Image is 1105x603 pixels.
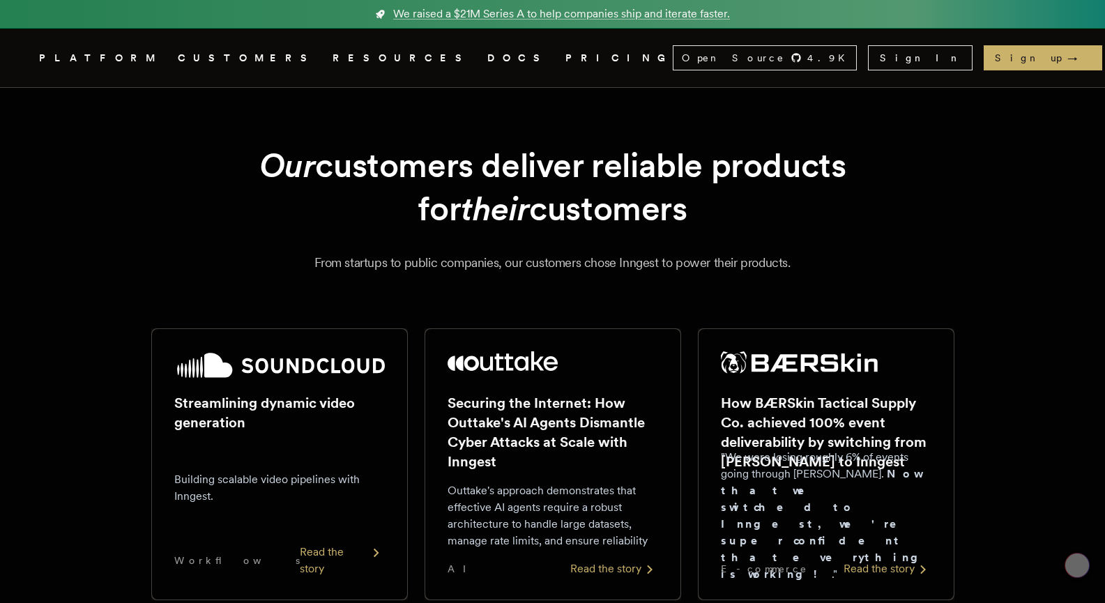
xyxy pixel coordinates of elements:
img: Outtake [448,351,558,371]
span: Workflows [174,554,300,567]
a: BÆRSkin Tactical Supply Co. logoHow BÆRSkin Tactical Supply Co. achieved 100% event deliverabilit... [698,328,954,600]
span: Open Source [682,51,785,65]
a: Sign up [984,45,1102,70]
h2: Streamlining dynamic video generation [174,393,385,432]
em: Our [259,145,316,185]
p: From startups to public companies, our customers chose Inngest to power their products. [56,253,1049,273]
h2: How BÆRSkin Tactical Supply Co. achieved 100% event deliverability by switching from [PERSON_NAME... [721,393,931,471]
h2: Securing the Internet: How Outtake's AI Agents Dismantle Cyber Attacks at Scale with Inngest [448,393,658,471]
a: CUSTOMERS [178,49,316,67]
strong: Now that we switched to Inngest, we're super confident that everything is working! [721,467,929,581]
span: We raised a $21M Series A to help companies ship and iterate faster. [393,6,730,22]
a: SoundCloud logoStreamlining dynamic video generationBuilding scalable video pipelines with Innges... [151,328,408,600]
button: RESOURCES [333,49,471,67]
button: PLATFORM [39,49,161,67]
a: DOCS [487,49,549,67]
p: Building scalable video pipelines with Inngest. [174,471,385,505]
em: their [461,188,529,229]
span: → [1067,51,1091,65]
span: AI [448,562,478,576]
a: PRICING [565,49,673,67]
img: BÆRSkin Tactical Supply Co. [721,351,878,374]
div: Read the story [570,560,658,577]
a: Outtake logoSecuring the Internet: How Outtake's AI Agents Dismantle Cyber Attacks at Scale with ... [425,328,681,600]
span: E-commerce [721,562,807,576]
p: Outtake's approach demonstrates that effective AI agents require a robust architecture to handle ... [448,482,658,549]
span: 4.9 K [807,51,853,65]
div: Read the story [300,544,385,577]
p: "We were losing roughly 6% of events going through [PERSON_NAME]. ." [721,449,931,583]
a: Sign In [868,45,973,70]
div: Read the story [844,560,931,577]
h1: customers deliver reliable products for customers [185,144,921,231]
img: SoundCloud [174,351,385,379]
